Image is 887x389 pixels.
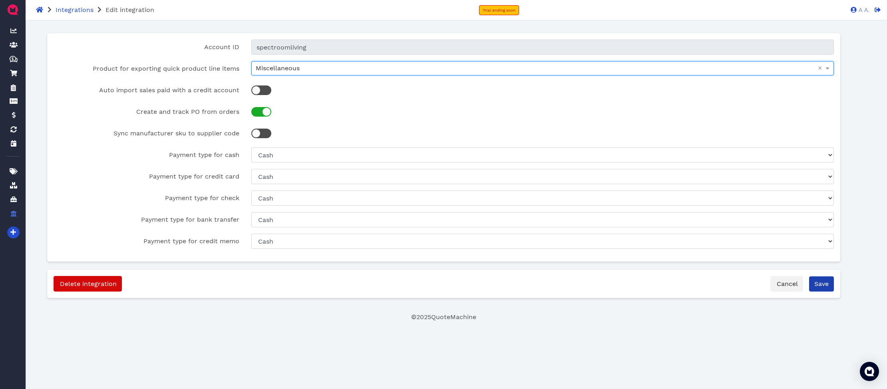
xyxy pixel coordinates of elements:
a: Trial ending soon [479,5,519,15]
span: Payment type for cash [169,151,239,159]
span: Create and track PO from orders [136,108,239,115]
span: Cancel [776,280,798,288]
span: Payment type for credit memo [143,237,239,245]
a: Integrations [56,6,93,14]
a: Cancel [770,276,803,292]
footer: © 2025 QuoteMachine [47,312,841,322]
span: Account ID [204,43,239,51]
span: Delete integration [59,280,117,288]
span: Miscellaneous [256,64,300,72]
span: Product for exporting quick product line items [93,65,239,72]
span: Payment type for bank transfer [141,216,239,223]
span: Auto import sales paid with a credit account [99,86,239,94]
span: Payment type for credit card [149,173,239,180]
span: Clear value [817,62,823,75]
span: Trial ending soon [483,8,515,12]
span: Edit integration [105,6,154,14]
span: × [818,64,822,71]
button: Delete integration [54,276,122,292]
div: Open Intercom Messenger [860,362,879,381]
button: Save [809,276,834,292]
span: A A. [857,7,869,13]
span: Payment type for check [165,194,239,202]
a: A A. [847,6,869,13]
span: Sync manufacturer sku to supplier code [113,129,239,137]
tspan: $ [12,57,14,61]
img: QuoteM_icon_flat.png [6,3,19,16]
